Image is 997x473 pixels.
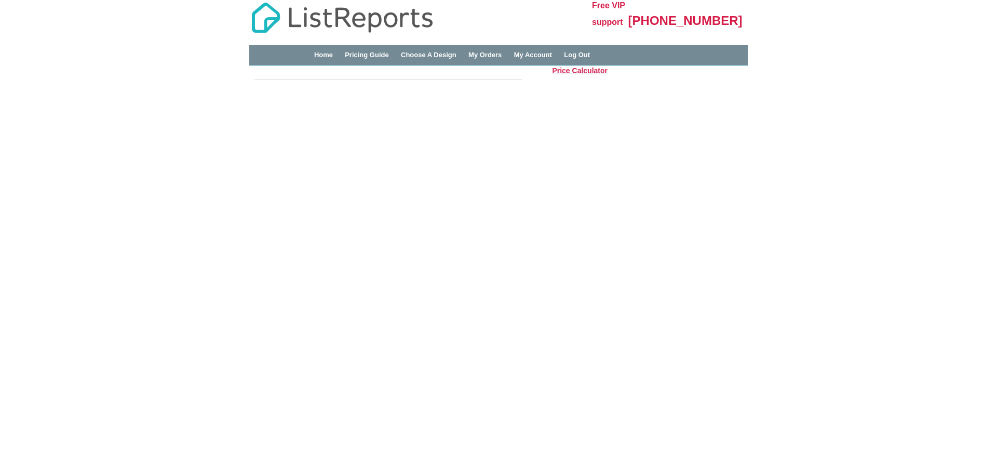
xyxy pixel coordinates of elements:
[592,1,625,26] span: Free VIP support
[552,66,608,75] a: Price Calculator
[401,51,456,59] a: Choose A Design
[564,51,590,59] a: Log Out
[345,51,389,59] a: Pricing Guide
[628,13,743,28] span: [PHONE_NUMBER]
[468,51,502,59] a: My Orders
[514,51,552,59] a: My Account
[314,51,333,59] a: Home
